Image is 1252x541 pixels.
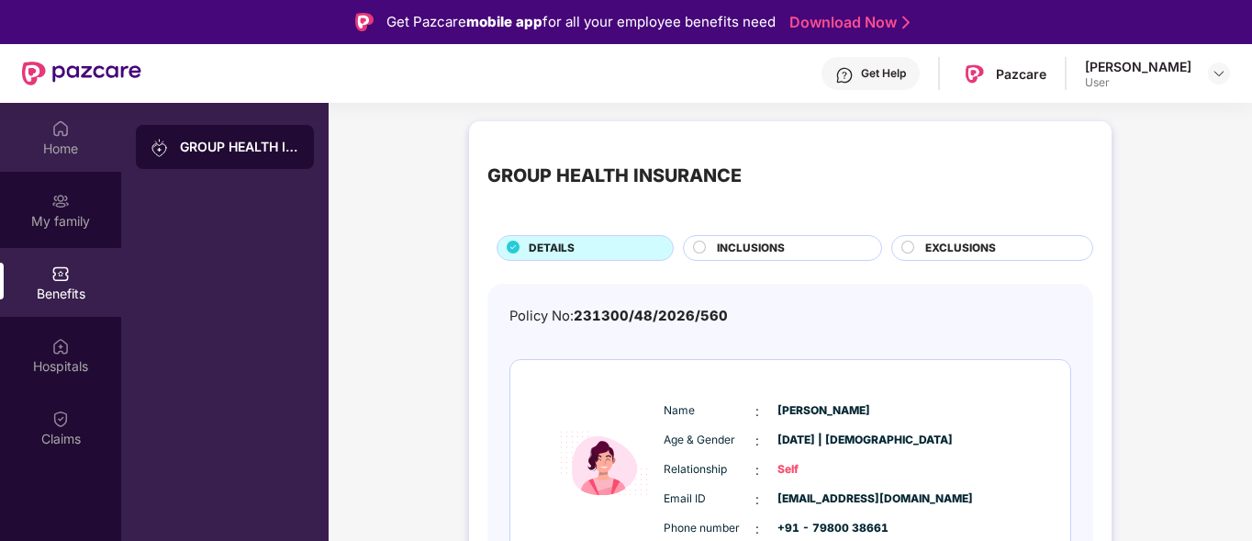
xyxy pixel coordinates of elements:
[51,119,70,138] img: svg+xml;base64,PHN2ZyBpZD0iSG9tZSIgeG1sbnM9Imh0dHA6Ly93d3cudzMub3JnLzIwMDAvc3ZnIiB3aWR0aD0iMjAiIG...
[902,13,910,32] img: Stroke
[777,520,869,537] span: +91 - 79800 38661
[180,138,299,156] div: GROUP HEALTH INSURANCE
[549,386,659,541] img: icon
[861,66,906,81] div: Get Help
[355,13,374,31] img: Logo
[755,460,759,480] span: :
[509,306,728,327] div: Policy No:
[51,410,70,428] img: svg+xml;base64,PHN2ZyBpZD0iQ2xhaW0iIHhtbG5zPSJodHRwOi8vd3d3LnczLm9yZy8yMDAwL3N2ZyIgd2lkdGg9IjIwIi...
[755,431,759,451] span: :
[777,432,869,449] span: [DATE] | [DEMOGRAPHIC_DATA]
[487,162,742,190] div: GROUP HEALTH INSURANCE
[664,402,755,420] span: Name
[51,337,70,355] img: svg+xml;base64,PHN2ZyBpZD0iSG9zcGl0YWxzIiB4bWxucz0iaHR0cDovL3d3dy53My5vcmcvMjAwMC9zdmciIHdpZHRoPS...
[835,66,854,85] img: svg+xml;base64,PHN2ZyBpZD0iSGVscC0zMngzMiIgeG1sbnM9Imh0dHA6Ly93d3cudzMub3JnLzIwMDAvc3ZnIiB3aWR0aD...
[789,13,904,32] a: Download Now
[386,11,776,33] div: Get Pazcare for all your employee benefits need
[717,240,785,257] span: INCLUSIONS
[961,61,988,87] img: Pazcare_Logo.png
[664,461,755,479] span: Relationship
[1085,75,1191,90] div: User
[51,192,70,210] img: svg+xml;base64,PHN2ZyB3aWR0aD0iMjAiIGhlaWdodD0iMjAiIHZpZXdCb3g9IjAgMCAyMCAyMCIgZmlsbD0ibm9uZSIgeG...
[755,401,759,422] span: :
[1212,66,1226,81] img: svg+xml;base64,PHN2ZyBpZD0iRHJvcGRvd24tMzJ4MzIiIHhtbG5zPSJodHRwOi8vd3d3LnczLm9yZy8yMDAwL3N2ZyIgd2...
[664,432,755,449] span: Age & Gender
[1085,58,1191,75] div: [PERSON_NAME]
[777,402,869,420] span: [PERSON_NAME]
[777,490,869,508] span: [EMAIL_ADDRESS][DOMAIN_NAME]
[51,265,70,283] img: svg+xml;base64,PHN2ZyBpZD0iQmVuZWZpdHMiIHhtbG5zPSJodHRwOi8vd3d3LnczLm9yZy8yMDAwL3N2ZyIgd2lkdGg9Ij...
[755,519,759,539] span: :
[22,62,141,85] img: New Pazcare Logo
[574,308,728,324] span: 231300/48/2026/560
[529,240,575,257] span: DETAILS
[777,461,869,479] span: Self
[466,13,542,30] strong: mobile app
[925,240,996,257] span: EXCLUSIONS
[151,139,169,157] img: svg+xml;base64,PHN2ZyB3aWR0aD0iMjAiIGhlaWdodD0iMjAiIHZpZXdCb3g9IjAgMCAyMCAyMCIgZmlsbD0ibm9uZSIgeG...
[664,520,755,537] span: Phone number
[996,65,1046,83] div: Pazcare
[755,490,759,510] span: :
[664,490,755,508] span: Email ID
